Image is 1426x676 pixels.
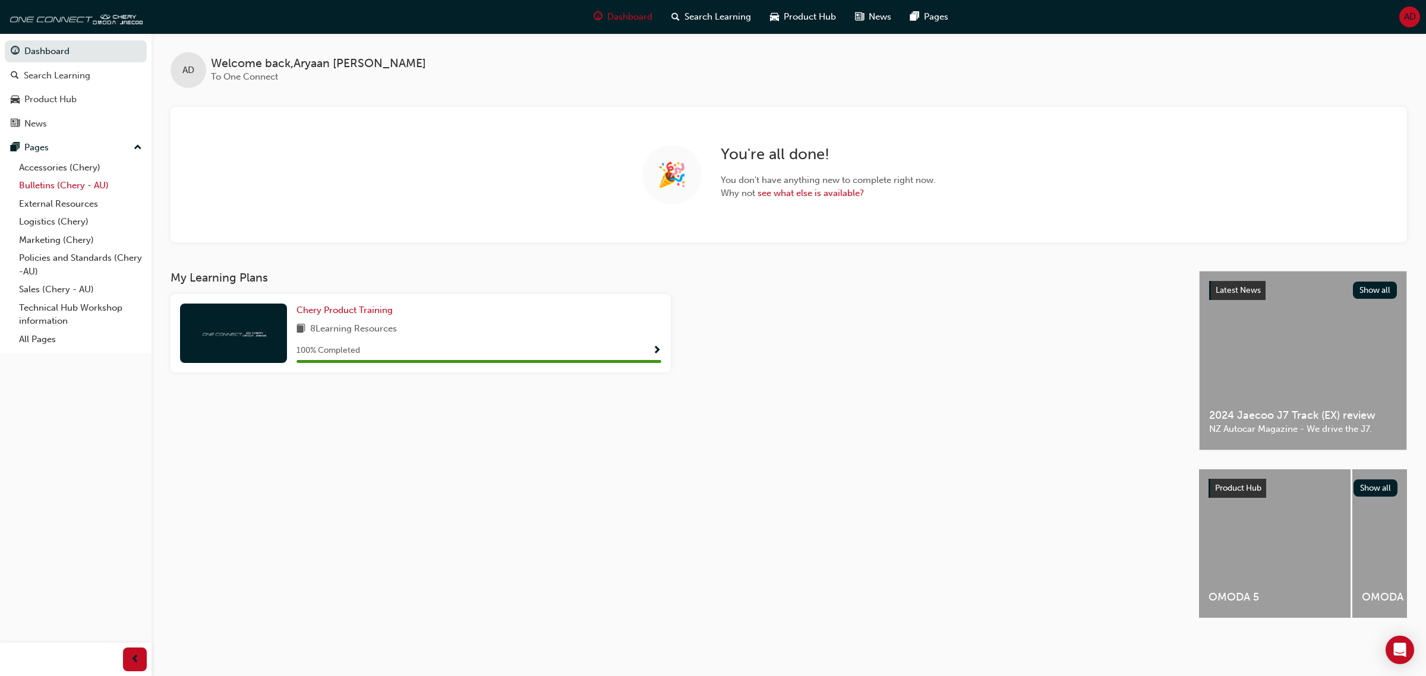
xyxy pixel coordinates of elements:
button: Pages [5,137,147,159]
div: Open Intercom Messenger [1386,636,1414,664]
span: up-icon [134,140,142,156]
a: Logistics (Chery) [14,213,147,231]
div: Product Hub [24,93,77,106]
span: car-icon [770,10,779,24]
span: news-icon [11,119,20,129]
button: Show all [1354,479,1398,497]
span: AD [182,64,194,77]
div: Search Learning [24,69,90,83]
span: 2024 Jaecoo J7 Track (EX) review [1209,409,1397,422]
span: search-icon [671,10,680,24]
div: Pages [24,141,49,154]
span: 🎉 [657,168,687,182]
a: Dashboard [5,40,147,62]
span: You don't have anything new to complete right now. [721,173,936,187]
span: Show Progress [652,346,661,356]
span: To One Connect [211,71,278,82]
span: pages-icon [910,10,919,24]
a: Marketing (Chery) [14,231,147,249]
img: oneconnect [6,5,143,29]
span: Search Learning [684,10,751,24]
span: AD [1404,10,1416,24]
a: OMODA 5 [1199,469,1351,618]
span: prev-icon [131,652,140,667]
h2: You're all done! [721,145,936,164]
span: Why not [721,187,936,200]
a: Chery Product Training [296,304,397,317]
button: AD [1399,7,1420,27]
button: DashboardSearch LearningProduct HubNews [5,38,147,137]
span: OMODA 5 [1209,590,1341,604]
a: External Resources [14,195,147,213]
span: Pages [924,10,948,24]
span: guage-icon [11,46,20,57]
span: Latest News [1216,285,1261,295]
span: guage-icon [594,10,602,24]
span: Welcome back , Aryaan [PERSON_NAME] [211,57,426,71]
a: Sales (Chery - AU) [14,280,147,299]
span: search-icon [11,71,19,81]
span: Dashboard [607,10,652,24]
span: 8 Learning Resources [310,322,397,337]
button: Show Progress [652,343,661,358]
span: pages-icon [11,143,20,153]
span: NZ Autocar Magazine - We drive the J7. [1209,422,1397,436]
a: car-iconProduct Hub [761,5,845,29]
span: car-icon [11,94,20,105]
a: Bulletins (Chery - AU) [14,176,147,195]
a: Latest NewsShow all [1209,281,1397,300]
span: News [869,10,891,24]
a: Policies and Standards (Chery -AU) [14,249,147,280]
button: Show all [1353,282,1397,299]
a: search-iconSearch Learning [662,5,761,29]
a: Accessories (Chery) [14,159,147,177]
a: guage-iconDashboard [584,5,662,29]
a: pages-iconPages [901,5,958,29]
a: Product Hub [5,89,147,110]
a: see what else is available? [758,188,864,198]
img: oneconnect [201,327,266,339]
a: Search Learning [5,65,147,87]
a: news-iconNews [845,5,901,29]
span: Product Hub [1215,483,1261,493]
h3: My Learning Plans [171,271,1180,285]
a: All Pages [14,330,147,349]
span: book-icon [296,322,305,337]
span: Chery Product Training [296,305,393,315]
span: Product Hub [784,10,836,24]
a: Latest NewsShow all2024 Jaecoo J7 Track (EX) reviewNZ Autocar Magazine - We drive the J7. [1199,271,1407,450]
a: Technical Hub Workshop information [14,299,147,330]
a: Product HubShow all [1209,479,1397,498]
div: News [24,117,47,131]
span: 100 % Completed [296,344,360,358]
a: News [5,113,147,135]
span: news-icon [855,10,864,24]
